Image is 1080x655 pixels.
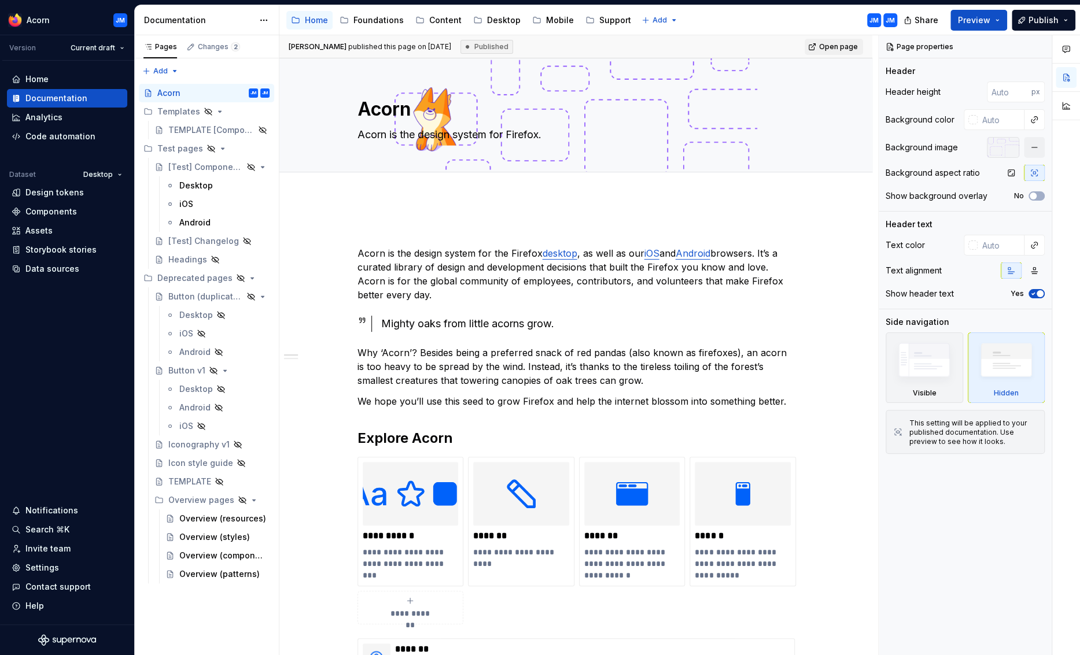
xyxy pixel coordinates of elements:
a: Android [161,343,274,361]
img: fc02b5d7-bbc8-4abf-bfa2-d976223ae9fe.png [363,462,459,526]
div: Test pages [157,143,203,154]
a: Headings [150,250,274,269]
button: Add [638,12,681,28]
span: Share [915,14,938,26]
a: Overview (resources) [161,509,274,528]
div: Search ⌘K [25,524,69,535]
div: Mighty oaks from little acorns grow. [381,316,795,332]
div: Acorn [157,87,180,99]
a: Assets [7,221,127,240]
div: Settings [25,562,59,573]
div: Header height [886,86,941,98]
div: Invite team [25,543,71,554]
div: iOS [179,198,193,210]
span: 2 [231,42,240,51]
a: Android [676,247,710,259]
div: Templates [139,102,274,121]
span: published this page on [DATE] [289,42,451,51]
div: Templates [157,106,200,117]
button: Notifications [7,501,127,520]
button: Desktop [78,166,127,183]
button: Contact support [7,578,127,596]
div: Test pages [139,139,274,158]
a: TEMPLATE [Component page] [150,121,274,139]
h2: Explore Acorn [357,429,795,447]
a: Desktop [161,176,274,195]
p: Why ‘Acorn’? Besides being a preferred snack of red pandas (also known as firefoxes), an acorn is... [357,346,795,387]
p: px [1031,87,1040,97]
div: Background aspect ratio [886,167,980,179]
span: Publish [1029,14,1059,26]
div: Design tokens [25,187,84,198]
a: Support [581,11,636,29]
div: Overview (styles) [179,531,250,543]
div: Overview (components) [179,550,267,561]
a: iOS [644,247,659,259]
div: JM [116,16,125,25]
div: Overview pages [150,491,274,509]
a: TEMPLATE [150,472,274,491]
div: Background image [886,142,958,153]
div: Headings [168,254,207,265]
a: Home [286,11,333,29]
div: Side navigation [886,316,949,328]
svg: Supernova Logo [38,634,96,646]
button: Search ⌘K [7,520,127,539]
a: Button v1 [150,361,274,380]
a: Desktop [469,11,525,29]
div: Android [179,402,211,413]
div: Content [429,14,462,26]
a: Settings [7,558,127,577]
div: Show header text [886,288,954,299]
div: Components [25,206,77,217]
div: Text color [886,239,925,251]
div: iOS [179,328,193,339]
div: Overview (resources) [179,513,266,524]
button: Share [898,10,946,31]
input: Auto [978,235,1024,256]
a: Desktop [161,306,274,324]
div: This setting will be applied to your published documentation. Use preview to see how it looks. [909,419,1037,446]
img: c0e64498-20d3-43a9-8bab-a060faa9ef88.png [473,462,569,526]
span: Add [153,66,168,76]
div: Home [25,73,49,85]
div: [Test] Changelog [168,235,239,247]
input: Auto [987,82,1031,102]
label: Yes [1011,289,1024,298]
div: Desktop [487,14,521,26]
a: Desktop [161,380,274,398]
textarea: Acorn [355,95,793,123]
div: Storybook stories [25,244,97,256]
button: Preview [950,10,1007,31]
a: iOS [161,417,274,435]
div: Version [9,43,36,53]
div: Desktop [179,309,213,321]
div: Background color [886,114,954,125]
div: Visible [886,332,963,403]
div: Foundations [353,14,404,26]
span: Add [653,16,667,25]
div: [Test] Component overview [168,161,243,173]
p: We hope you’ll use this seed to grow Firefox and help the internet blossom into something better. [357,394,795,408]
div: TEMPLATE [168,476,211,487]
div: iOS [179,420,193,432]
a: Overview (patterns) [161,565,274,583]
button: AcornJM [2,8,132,32]
a: Design tokens [7,183,127,202]
a: Android [161,213,274,232]
a: iOS [161,195,274,213]
a: Data sources [7,260,127,278]
a: Invite team [7,539,127,558]
img: 894890ef-b4b9-4142-abf4-a08b65caed53.png [8,13,22,27]
div: Page tree [139,84,274,583]
div: Desktop [179,383,213,395]
span: Current draft [71,43,115,53]
div: JM [869,16,879,25]
a: Foundations [335,11,408,29]
a: desktop [543,247,577,259]
div: Page tree [286,9,636,32]
a: Android [161,398,274,417]
span: Preview [958,14,990,26]
a: Button (duplicate test) [150,287,274,306]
